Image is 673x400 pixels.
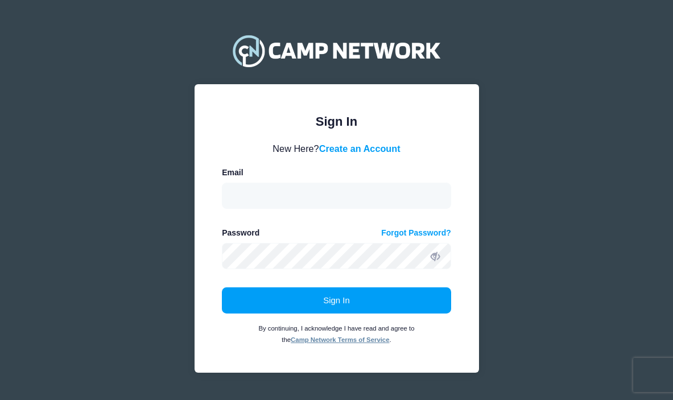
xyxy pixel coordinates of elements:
a: Create an Account [319,143,401,154]
button: Sign In [222,287,451,314]
div: Sign In [222,112,451,131]
label: Password [222,227,259,239]
img: Camp Network [228,28,445,73]
a: Camp Network Terms of Service [291,336,389,343]
div: New Here? [222,142,451,155]
a: Forgot Password? [381,227,451,239]
label: Email [222,167,243,179]
small: By continuing, I acknowledge I have read and agree to the . [258,325,414,343]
